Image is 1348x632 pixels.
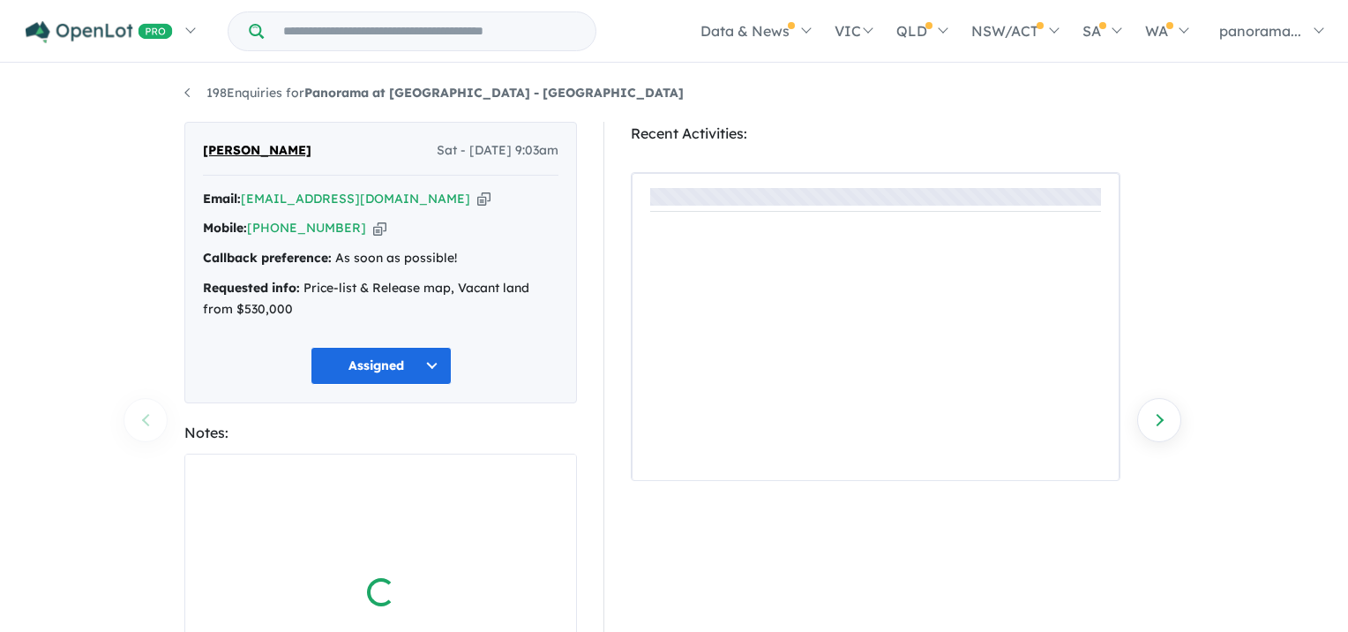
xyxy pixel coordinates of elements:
span: Sat - [DATE] 9:03am [437,140,558,162]
button: Assigned [311,347,452,385]
strong: Mobile: [203,220,247,236]
button: Copy [373,219,386,237]
a: 198Enquiries forPanorama at [GEOGRAPHIC_DATA] - [GEOGRAPHIC_DATA] [184,85,684,101]
strong: Email: [203,191,241,207]
strong: Callback preference: [203,250,332,266]
div: Recent Activities: [631,122,1120,146]
a: [EMAIL_ADDRESS][DOMAIN_NAME] [241,191,470,207]
img: Openlot PRO Logo White [26,21,173,43]
span: panorama... [1219,22,1301,40]
a: [PHONE_NUMBER] [247,220,366,236]
input: Try estate name, suburb, builder or developer [267,12,592,50]
div: Price-list & Release map, Vacant land from $530,000 [203,278,558,320]
div: Notes: [184,421,577,445]
button: Copy [477,190,491,208]
div: As soon as possible! [203,248,558,269]
nav: breadcrumb [184,83,1164,104]
span: [PERSON_NAME] [203,140,311,162]
strong: Panorama at [GEOGRAPHIC_DATA] - [GEOGRAPHIC_DATA] [304,85,684,101]
strong: Requested info: [203,280,300,296]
